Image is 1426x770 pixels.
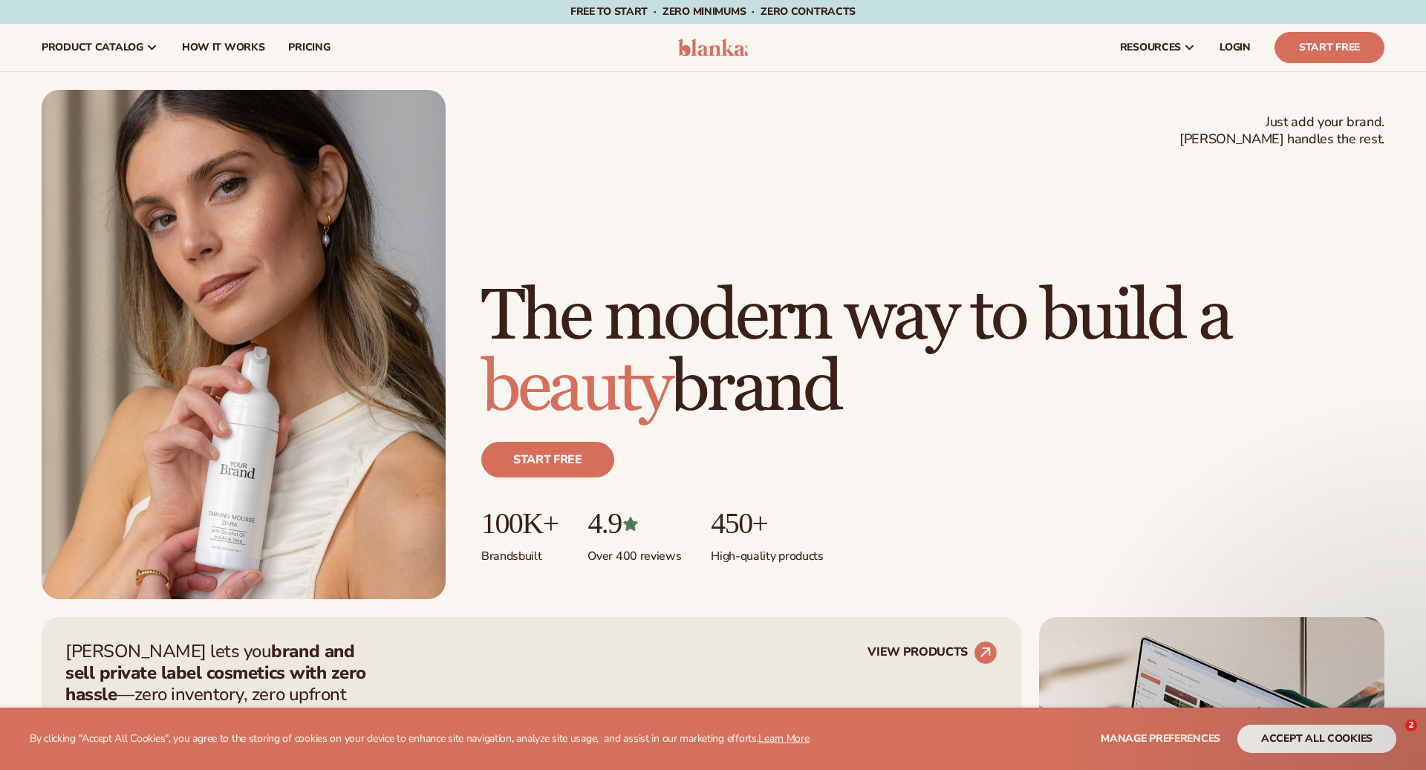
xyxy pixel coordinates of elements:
a: Start free [481,442,614,477]
a: How It Works [170,24,277,71]
p: By clicking "Accept All Cookies", you agree to the storing of cookies on your device to enhance s... [30,733,810,745]
button: Manage preferences [1101,725,1220,753]
p: [PERSON_NAME] lets you —zero inventory, zero upfront costs, and we handle fulfillment for you. [65,641,385,726]
img: Female holding tanning mousse. [42,90,446,599]
span: resources [1120,42,1181,53]
p: 4.9 [587,507,681,540]
a: pricing [276,24,342,71]
a: VIEW PRODUCTS [867,641,997,665]
span: Just add your brand. [PERSON_NAME] handles the rest. [1179,114,1384,149]
span: Manage preferences [1101,731,1220,745]
p: High-quality products [711,540,823,564]
p: 450+ [711,507,823,540]
h1: The modern way to build a brand [481,281,1384,424]
a: LOGIN [1208,24,1263,71]
a: Learn More [758,731,809,745]
p: Over 400 reviews [587,540,681,564]
span: product catalog [42,42,143,53]
span: 2 [1405,720,1417,731]
span: beauty [481,345,670,431]
a: product catalog [30,24,170,71]
a: resources [1108,24,1208,71]
strong: brand and sell private label cosmetics with zero hassle [65,639,366,706]
p: Brands built [481,540,558,564]
p: 100K+ [481,507,558,540]
span: How It Works [182,42,265,53]
span: LOGIN [1220,42,1251,53]
img: logo [678,39,749,56]
button: accept all cookies [1237,725,1396,753]
a: Start Free [1274,32,1384,63]
iframe: Intercom notifications message [1129,542,1426,715]
span: pricing [288,42,330,53]
span: Free to start · ZERO minimums · ZERO contracts [570,4,856,19]
iframe: Intercom live chat [1375,720,1410,755]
